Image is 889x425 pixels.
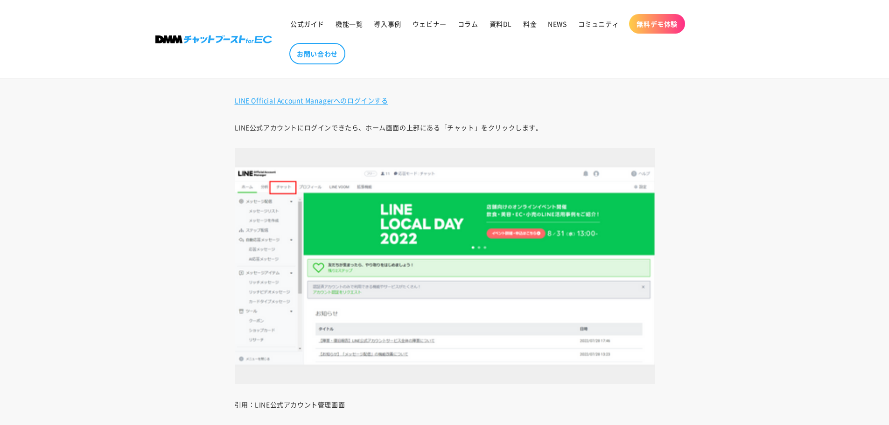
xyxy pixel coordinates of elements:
span: 導入事例 [374,20,401,28]
span: コミュニティ [578,20,619,28]
p: LINE公式アカウントにログインできたら、ホーム画面の上部にある「チャット」をクリックします。 [235,121,655,134]
a: 公式ガイド [285,14,330,34]
span: NEWS [548,20,567,28]
a: NEWS [542,14,572,34]
p: 引用：LINE公式アカウント管理画面 [235,398,655,411]
a: コミュニティ [573,14,625,34]
a: 料金 [518,14,542,34]
span: お問い合わせ [297,49,338,58]
a: 導入事例 [368,14,406,34]
span: 機能一覧 [336,20,363,28]
span: 公式ガイド [290,20,324,28]
a: 機能一覧 [330,14,368,34]
img: 株式会社DMM Boost [155,35,272,43]
a: コラム [452,14,484,34]
a: お問い合わせ [289,43,345,64]
span: 料金 [523,20,537,28]
a: ウェビナー [407,14,452,34]
a: 無料デモ体験 [629,14,685,34]
span: ウェビナー [413,20,447,28]
span: 無料デモ体験 [637,20,678,28]
a: LINE Official Account Managerへのログインする [235,96,388,105]
span: コラム [458,20,478,28]
a: 資料DL [484,14,518,34]
span: 資料DL [490,20,512,28]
